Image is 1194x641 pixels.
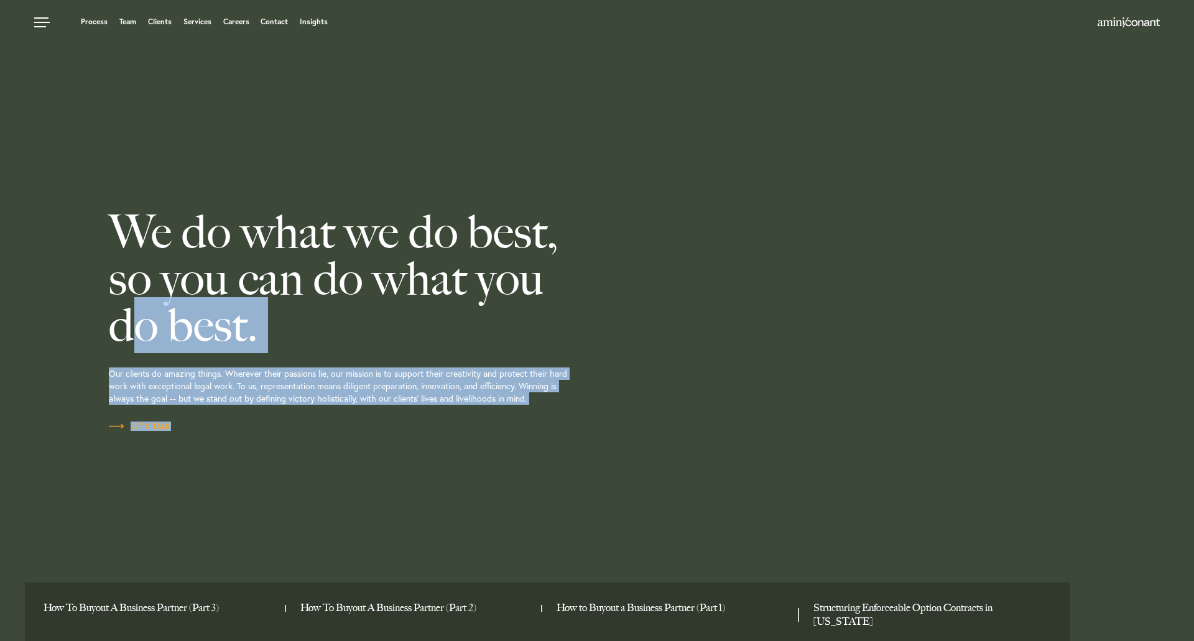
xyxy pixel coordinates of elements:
a: How To Buyout A Business Partner (Part 3) [44,601,275,615]
p: Our clients do amazing things. Wherever their passions lie, our mission is to support their creat... [109,349,687,420]
a: Insights [300,18,328,25]
a: Team [119,18,136,25]
img: Amini & Conant [1098,17,1160,27]
span: Let’s Talk [109,423,171,430]
a: Services [183,18,211,25]
a: Process [81,18,108,25]
a: Careers [223,18,249,25]
h2: We do what we do best, so you can do what you do best. [109,209,687,349]
a: Let’s Talk [109,420,171,433]
a: How to Buyout a Business Partner (Part 1) [557,601,789,615]
a: Clients [148,18,172,25]
a: Contact [261,18,288,25]
a: How To Buyout A Business Partner (Part 2) [300,601,532,615]
a: Structuring Enforceable Option Contracts in Texas [813,601,1045,629]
